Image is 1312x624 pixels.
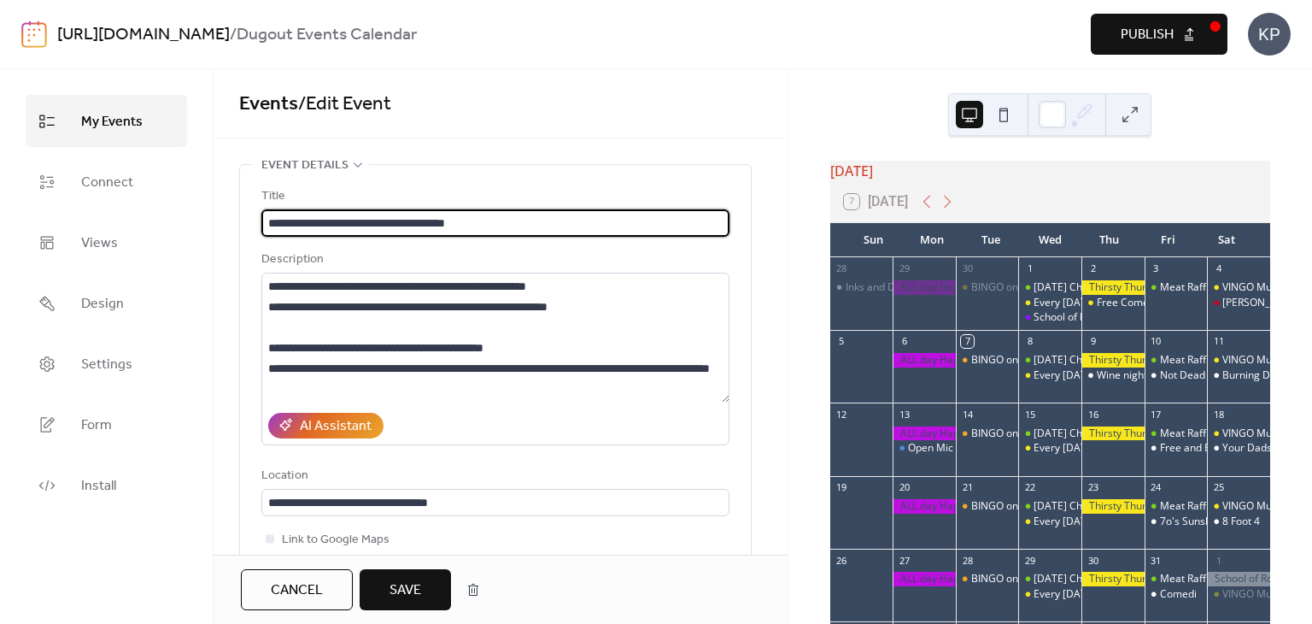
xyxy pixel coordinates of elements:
span: Form [81,412,112,439]
b: Dugout Events Calendar [237,19,417,51]
div: 1 [1212,554,1225,567]
a: Design [26,277,187,329]
img: logo [21,21,47,48]
div: Every [DATE]-Game night, prizes and giveaways! [1034,587,1264,602]
span: Cancel [271,580,323,601]
div: Tue [962,223,1021,257]
div: Not Dead Yet [1145,368,1208,383]
div: 4 [1212,262,1225,275]
div: Thu [1080,223,1139,257]
span: My Events [81,109,143,135]
span: Publish [1121,25,1174,45]
div: Every Wednesday-Game night, prizes and giveaways! [1018,296,1081,310]
div: Wednesday Chef Special [1018,572,1081,586]
div: 7 [961,335,974,348]
div: VINGO Music Video Bingo @ the Dugout! [1207,353,1270,368]
span: Design [81,291,124,317]
div: [DATE] Chef Special [1034,427,1128,441]
a: My Events [26,95,187,147]
div: VINGO Music Video Bingo @ the Dugout! [1207,427,1270,441]
div: Free Comedy Show 1st Thursday of every month [1081,296,1145,310]
div: 7o's Sunshine Band [1160,515,1253,529]
div: VINGO Music Video Bingo @ the Dugout! [1207,499,1270,514]
div: BINGO on Tuesdays [971,572,1066,586]
button: AI Assistant [268,413,384,439]
div: KP [1248,13,1291,56]
div: 29 [898,262,911,275]
div: Free and Easy [1145,441,1208,456]
div: Not Dead Yet [1160,368,1223,383]
div: 8 Foot 4 [1207,515,1270,529]
div: BINGO on Tuesdays [971,427,1066,441]
div: BINGO on Tuesdays [956,572,1019,586]
div: Location [261,466,726,486]
div: ALL day Happy Hour! [893,353,956,368]
div: 21 [961,481,974,494]
div: [DATE] Chef Special [1034,280,1128,295]
div: 27 [898,554,911,567]
div: [DATE] [830,161,1270,181]
div: 25 [1212,481,1225,494]
div: Wednesday Chef Special [1018,499,1081,514]
div: 13 [898,408,911,421]
div: Every [DATE]-Game night, prizes and giveaways! [1034,441,1264,456]
div: Burning Daylight [1222,368,1302,383]
div: BINGO on Tuesdays [956,427,1019,441]
a: Settings [26,338,187,390]
div: Wine night [1081,368,1145,383]
div: 31 [1150,554,1163,567]
div: 24 [1150,481,1163,494]
div: 15 [1023,408,1036,421]
span: Save [389,580,421,601]
span: Connect [81,169,133,196]
div: 23 [1086,481,1099,494]
div: 14 [961,408,974,421]
div: BINGO on Tuesdays [956,353,1019,368]
div: 10 [1150,335,1163,348]
div: 1 [1023,262,1036,275]
div: [DATE] Chef Special [1034,572,1128,586]
div: 19 [835,481,848,494]
div: [DATE] Chef Special [1034,353,1128,368]
span: Views [81,230,118,256]
div: 30 [961,262,974,275]
button: Save [360,569,451,610]
div: Meat Raffle [1160,280,1215,295]
div: Meat Raffle [1145,427,1208,441]
div: Comedi [1145,587,1208,602]
div: Every [DATE]-Game night, prizes and giveaways! [1034,368,1264,383]
div: BINGO on Tuesdays [956,280,1019,295]
span: Install [81,473,116,499]
div: Wednesday Chef Special [1018,280,1081,295]
div: Thirsty Thursdays- $10 mix and match buckets [1081,572,1145,586]
div: 17 [1150,408,1163,421]
div: Wine night [1097,368,1147,383]
button: Cancel [241,569,353,610]
div: 6 [898,335,911,348]
div: Thirsty Thursdays- $10 mix and match buckets [1081,499,1145,514]
div: BINGO on Tuesdays [971,353,1066,368]
div: BINGO on Tuesdays [956,499,1019,514]
span: Link to Google Maps [282,530,389,550]
div: 20 [898,481,911,494]
div: Title [261,186,726,207]
div: 22 [1023,481,1036,494]
div: School of Rock [1207,572,1270,586]
div: Meat Raffle [1145,353,1208,368]
div: 16 [1086,408,1099,421]
div: VINGO Music Video Bingo @ the Dugout! [1207,587,1270,602]
div: 29 [1023,554,1036,567]
div: ALL day Happy Hour! [893,572,956,586]
div: Wednesday Chef Special [1018,427,1081,441]
div: Meat Raffle [1145,280,1208,295]
div: Meat Raffle [1160,499,1215,514]
div: Meat Raffle [1145,499,1208,514]
div: 30 [1086,554,1099,567]
div: Inks and Drinks [830,280,893,295]
div: Meat Raffle [1160,353,1215,368]
div: Mon [903,223,962,257]
div: 7o's Sunshine Band [1145,515,1208,529]
div: Sun [844,223,903,257]
div: Thirsty Thursdays- $10 mix and match buckets [1081,427,1145,441]
div: Comedi [1160,587,1197,602]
